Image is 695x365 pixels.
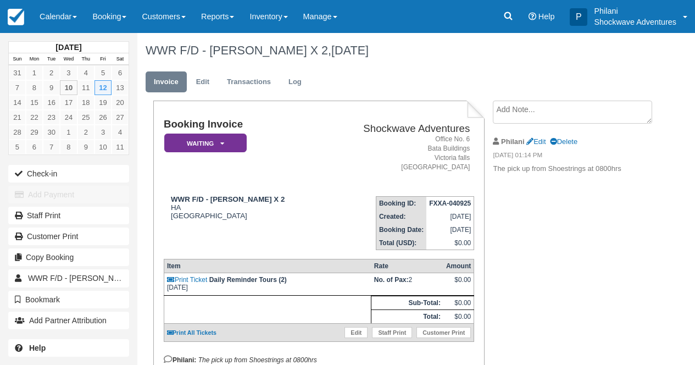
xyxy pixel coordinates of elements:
[43,53,60,65] th: Tue
[443,259,474,273] th: Amount
[94,80,112,95] a: 12
[594,16,676,27] p: Shockwave Adventures
[77,65,94,80] a: 4
[60,140,77,154] a: 8
[8,248,129,266] button: Copy Booking
[60,125,77,140] a: 1
[331,43,369,57] span: [DATE]
[376,197,426,211] th: Booking ID:
[8,9,24,25] img: checkfront-main-nav-mini-logo.png
[164,134,247,153] em: Waiting
[60,65,77,80] a: 3
[594,5,676,16] p: Philani
[77,80,94,95] a: 11
[60,95,77,110] a: 17
[376,223,426,236] th: Booking Date:
[43,65,60,80] a: 2
[43,140,60,154] a: 7
[376,210,426,223] th: Created:
[26,110,43,125] a: 22
[94,110,112,125] a: 26
[493,164,650,174] p: The pick up from Shoestrings at 0800hrs
[9,80,26,95] a: 7
[77,95,94,110] a: 18
[112,53,129,65] th: Sat
[344,327,368,338] a: Edit
[167,276,207,284] a: Print Ticket
[501,137,524,146] strong: Philani
[26,65,43,80] a: 1
[94,65,112,80] a: 5
[371,296,443,310] th: Sub-Total:
[171,195,285,203] strong: WWR F/D - [PERSON_NAME] X 2
[526,137,546,146] a: Edit
[94,140,112,154] a: 10
[26,53,43,65] th: Mon
[43,95,60,110] a: 16
[43,110,60,125] a: 23
[9,110,26,125] a: 21
[8,165,129,182] button: Check-in
[8,228,129,245] a: Customer Print
[164,259,371,273] th: Item
[77,125,94,140] a: 2
[164,356,196,364] strong: Philani:
[9,53,26,65] th: Sun
[146,71,187,93] a: Invoice
[94,53,112,65] th: Fri
[446,276,471,292] div: $0.00
[8,339,129,357] a: Help
[371,259,443,273] th: Rate
[164,195,323,220] div: HA [GEOGRAPHIC_DATA]
[371,310,443,324] th: Total:
[209,276,287,284] strong: Daily Reminder Tours (2)
[9,95,26,110] a: 14
[60,53,77,65] th: Wed
[529,13,536,20] i: Help
[280,71,310,93] a: Log
[43,80,60,95] a: 9
[8,207,129,224] a: Staff Print
[376,236,426,250] th: Total (USD):
[426,223,474,236] td: [DATE]
[29,344,46,352] b: Help
[77,53,94,65] th: Thu
[426,210,474,223] td: [DATE]
[94,125,112,140] a: 3
[550,137,577,146] a: Delete
[327,135,470,173] address: Office No. 6 Bata Buildings Victoria falls [GEOGRAPHIC_DATA]
[538,12,555,21] span: Help
[94,95,112,110] a: 19
[416,327,471,338] a: Customer Print
[167,329,216,336] a: Print All Tickets
[327,123,470,135] h2: Shockwave Adventures
[55,43,81,52] strong: [DATE]
[426,236,474,250] td: $0.00
[9,140,26,154] a: 5
[372,327,412,338] a: Staff Print
[112,95,129,110] a: 20
[219,71,279,93] a: Transactions
[443,310,474,324] td: $0.00
[570,8,587,26] div: P
[164,119,323,130] h1: Booking Invoice
[371,273,443,296] td: 2
[8,269,129,287] a: WWR F/D - [PERSON_NAME] X 2
[443,296,474,310] td: $0.00
[374,276,409,284] strong: No. of Pax
[26,80,43,95] a: 8
[77,140,94,154] a: 9
[146,44,650,57] h1: WWR F/D - [PERSON_NAME] X 2,
[26,125,43,140] a: 29
[429,200,471,207] strong: FXXA-040925
[8,186,129,203] button: Add Payment
[112,125,129,140] a: 4
[26,95,43,110] a: 15
[8,312,129,329] button: Add Partner Attribution
[164,133,243,153] a: Waiting
[112,140,129,154] a: 11
[112,80,129,95] a: 13
[493,151,650,163] em: [DATE] 01:14 PM
[198,356,317,364] em: The pick up from Shoestrings at 0800hrs
[77,110,94,125] a: 25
